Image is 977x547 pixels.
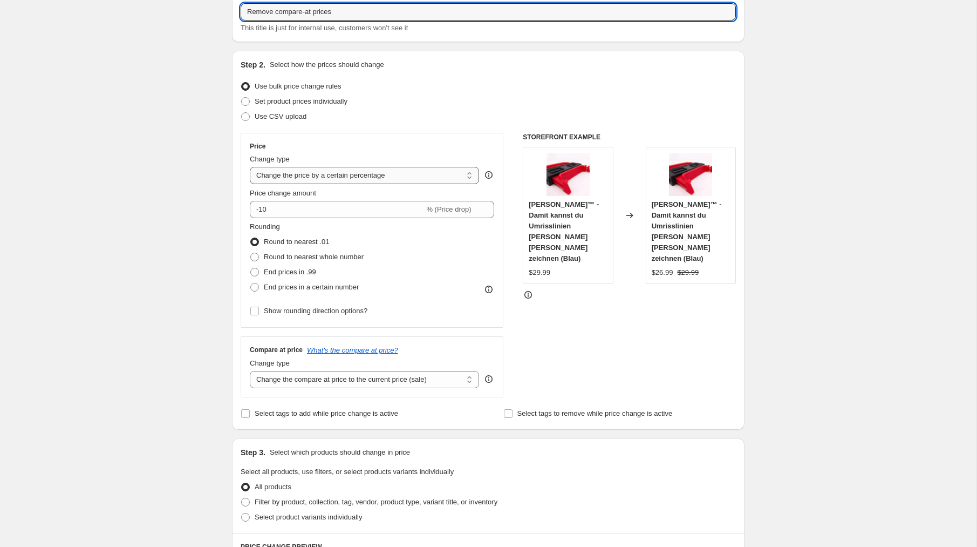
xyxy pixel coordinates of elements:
[523,133,736,141] h6: STOREFRONT EXAMPLE
[517,409,673,417] span: Select tags to remove while price change is active
[264,253,364,261] span: Round to nearest whole number
[241,468,454,476] span: Select all products, use filters, or select products variants individually
[264,307,367,315] span: Show rounding direction options?
[255,82,341,90] span: Use bulk price change rules
[652,200,722,262] span: [PERSON_NAME]™ - Damit kannst du Umrisslinien [PERSON_NAME] [PERSON_NAME] zeichnen (Blau)
[255,513,362,521] span: Select product variants individually
[250,201,424,218] input: -15
[241,447,265,458] h2: Step 3.
[677,267,699,278] strike: $29.99
[241,24,408,32] span: This title is just for internal use, customers won't see it
[255,409,398,417] span: Select tags to add while price change is active
[255,97,347,105] span: Set product prices individually
[241,3,736,21] input: 30% off holiday sale
[426,205,471,213] span: % (Price drop)
[546,153,590,196] img: kontur-zeichner-damit-kannst-du-umrisslinien-schneller-denn-je-zeichnen-640295_80x.jpg
[250,346,303,354] h3: Compare at price
[250,359,290,367] span: Change type
[264,238,329,246] span: Round to nearest .01
[250,155,290,163] span: Change type
[264,268,316,276] span: End prices in .99
[483,374,494,384] div: help
[241,59,265,70] h2: Step 2.
[270,59,384,70] p: Select how the prices should change
[529,267,550,278] div: $29.99
[652,267,673,278] div: $26.99
[255,483,291,491] span: All products
[250,189,316,197] span: Price change amount
[483,170,494,180] div: help
[307,346,398,354] button: What's the compare at price?
[250,142,265,151] h3: Price
[255,112,306,120] span: Use CSV upload
[264,283,359,291] span: End prices in a certain number
[250,222,280,231] span: Rounding
[270,447,410,458] p: Select which products should change in price
[255,498,497,506] span: Filter by product, collection, tag, vendor, product type, variant title, or inventory
[669,153,712,196] img: kontur-zeichner-damit-kannst-du-umrisslinien-schneller-denn-je-zeichnen-640295_80x.jpg
[529,200,599,262] span: [PERSON_NAME]™ - Damit kannst du Umrisslinien [PERSON_NAME] [PERSON_NAME] zeichnen (Blau)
